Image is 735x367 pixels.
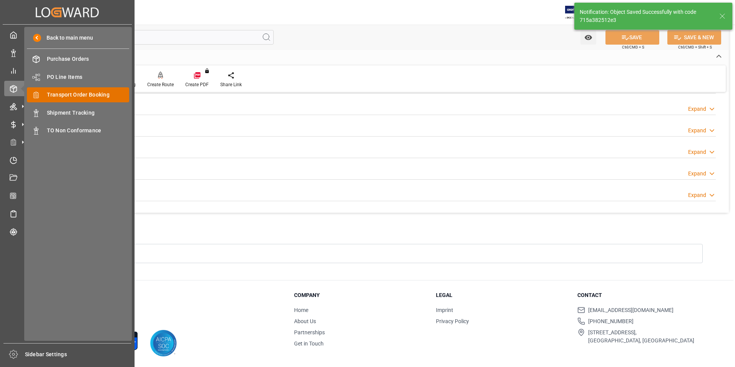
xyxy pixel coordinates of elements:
[27,123,129,138] a: TO Non Conformance
[41,34,93,42] span: Back to main menu
[605,30,659,45] button: SAVE
[678,44,712,50] span: Ctrl/CMD + Shift + S
[294,318,316,324] a: About Us
[688,148,706,156] div: Expand
[436,307,453,313] a: Imprint
[4,27,130,42] a: My Cockpit
[220,81,242,88] div: Share Link
[688,127,706,135] div: Expand
[588,317,634,325] span: [PHONE_NUMBER]
[294,307,308,313] a: Home
[622,44,644,50] span: Ctrl/CMD + S
[47,55,130,63] span: Purchase Orders
[565,6,592,19] img: Exertis%20JAM%20-%20Email%20Logo.jpg_1722504956.jpg
[147,81,174,88] div: Create Route
[25,350,131,359] span: Sidebar Settings
[4,45,130,60] a: Data Management
[294,329,325,335] a: Partnerships
[4,206,130,221] a: Sailing Schedules
[51,316,275,323] p: Version 1.1.132
[580,30,596,45] button: open menu
[294,291,426,299] h3: Company
[4,224,130,239] a: Tracking Shipment
[51,309,275,316] p: © 2025 Logward. All rights reserved.
[436,291,568,299] h3: Legal
[27,69,129,84] a: PO Line Items
[294,340,324,347] a: Get in Touch
[150,330,177,357] img: AICPA SOC
[47,127,130,135] span: TO Non Conformance
[436,318,469,324] a: Privacy Policy
[47,109,130,117] span: Shipment Tracking
[47,91,130,99] span: Transport Order Booking
[27,87,129,102] a: Transport Order Booking
[4,152,130,167] a: Timeslot Management V2
[4,170,130,185] a: Document Management
[588,329,694,345] span: [STREET_ADDRESS], [GEOGRAPHIC_DATA], [GEOGRAPHIC_DATA]
[580,8,712,24] div: Notification: Object Saved Successfully with code 715a382512e3
[27,52,129,67] a: Purchase Orders
[577,291,710,299] h3: Contact
[27,105,129,120] a: Shipment Tracking
[688,170,706,178] div: Expand
[35,30,274,45] input: Search Fields
[4,188,130,203] a: CO2 Calculator
[588,306,673,314] span: [EMAIL_ADDRESS][DOMAIN_NAME]
[688,191,706,199] div: Expand
[47,73,130,81] span: PO Line Items
[667,30,721,45] button: SAVE & NEW
[4,63,130,78] a: My Reports
[688,105,706,113] div: Expand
